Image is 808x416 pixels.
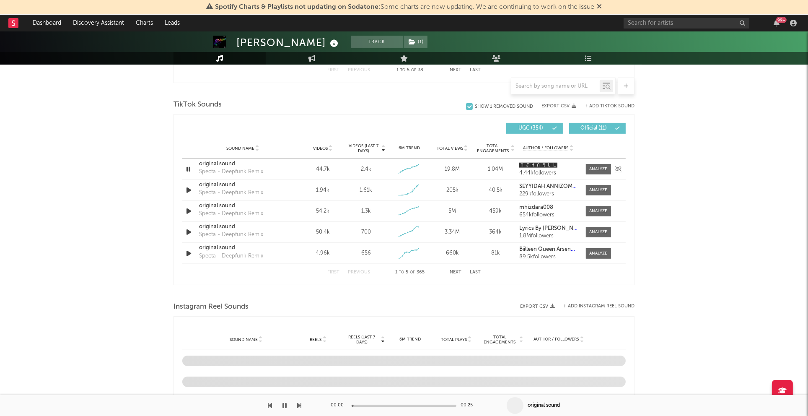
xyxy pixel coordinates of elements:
button: Track [351,36,403,48]
div: original sound [199,160,287,168]
div: 1.61k [360,186,372,195]
div: 00:25 [461,400,477,411]
button: Last [470,68,481,73]
div: 229k followers [519,191,578,197]
input: Search by song name or URL [511,83,600,90]
div: 1 5 365 [387,268,433,278]
div: 44.7k [303,165,342,174]
div: Specta - Deepfunk Remix [199,189,263,197]
div: 40.5k [476,186,515,195]
a: Discovery Assistant [67,15,130,31]
div: 700 [361,228,371,237]
div: 459k [476,207,515,216]
div: 1.3k [361,207,371,216]
span: Dismiss [597,4,602,10]
strong: Biilleen Queen Arsenal🇪🇷 [519,247,582,252]
button: Official(11) [569,123,626,134]
span: Reels (last 7 days) [343,335,380,345]
strong: mhizdara008 [519,205,553,210]
div: 81k [476,249,515,257]
span: of [411,68,416,72]
div: 654k followers [519,212,578,218]
span: Total Plays [441,337,467,342]
button: Next [450,68,461,73]
span: Author / Followers [533,337,579,342]
span: ( 1 ) [403,36,428,48]
span: Total Engagements [482,335,518,345]
div: original sound [199,223,287,231]
div: 6M Trend [389,336,431,343]
button: Next [450,270,461,275]
button: Previous [348,270,370,275]
div: Specta - Deepfunk Remix [199,168,263,176]
span: of [410,270,415,274]
div: 6M Trend [390,145,429,151]
div: 1.94k [303,186,342,195]
button: First [327,68,339,73]
a: Lyrics By [PERSON_NAME] ⚝ [519,226,578,231]
span: Sound Name [226,146,254,151]
div: 656 [361,249,371,257]
a: original sound [199,202,287,210]
span: Total Views [437,146,463,151]
span: TikTok Sounds [174,100,222,110]
div: 1.04M [476,165,515,174]
div: Show 1 Removed Sound [475,104,533,109]
div: 4.96k [303,249,342,257]
div: 00:00 [331,400,347,411]
a: SEYYIDAH ANNIZOMIYYAH ❤️🥰 [519,184,578,190]
span: Instagram Reel Sounds [174,302,249,312]
button: (1) [404,36,427,48]
div: 1.8M followers [519,233,578,239]
button: Last [470,270,481,275]
button: 99+ [774,20,780,26]
button: + Add Instagram Reel Sound [563,304,634,309]
span: Videos [313,146,328,151]
button: UGC(354) [506,123,563,134]
div: + Add Instagram Reel Sound [555,304,634,309]
span: to [400,68,405,72]
a: mhizdara008 [519,205,578,211]
strong: Lyrics By [PERSON_NAME] ⚝ [519,226,593,231]
div: 50.4k [303,228,342,237]
button: + Add TikTok Sound [576,104,634,109]
span: Official ( 11 ) [575,126,613,131]
div: 5M [433,207,472,216]
div: 99 + [776,17,787,23]
strong: 🅰🅹🅷🅰🆁🆄🅻 [519,163,557,168]
strong: SEYYIDAH ANNIZOMIYYAH ❤️🥰 [519,184,603,189]
div: 2.4k [361,165,371,174]
span: Total Engagements [476,143,510,153]
span: Sound Name [230,337,258,342]
div: Specta - Deepfunk Remix [199,252,263,260]
a: original sound [199,181,287,189]
div: 54.2k [303,207,342,216]
div: 660k [433,249,472,257]
div: 205k [433,186,472,195]
a: original sound [199,244,287,252]
span: UGC ( 354 ) [512,126,550,131]
span: to [399,270,404,274]
a: Dashboard [27,15,67,31]
div: 89.5k followers [519,254,578,260]
div: 364k [476,228,515,237]
a: Leads [159,15,186,31]
div: 3.34M [433,228,472,237]
span: Author / Followers [523,146,568,151]
button: Export CSV [541,104,576,109]
span: Reels [310,337,321,342]
button: Previous [348,68,370,73]
div: 4.44k followers [519,170,578,176]
div: Specta - Deepfunk Remix [199,231,263,239]
span: Spotify Charts & Playlists not updating on Sodatone [215,4,378,10]
input: Search for artists [624,18,749,29]
span: Videos (last 7 days) [347,143,381,153]
div: 19.8M [433,165,472,174]
button: Export CSV [520,304,555,309]
button: + Add TikTok Sound [585,104,634,109]
div: Specta - Deepfunk Remix [199,210,263,218]
div: original sound [528,402,560,409]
